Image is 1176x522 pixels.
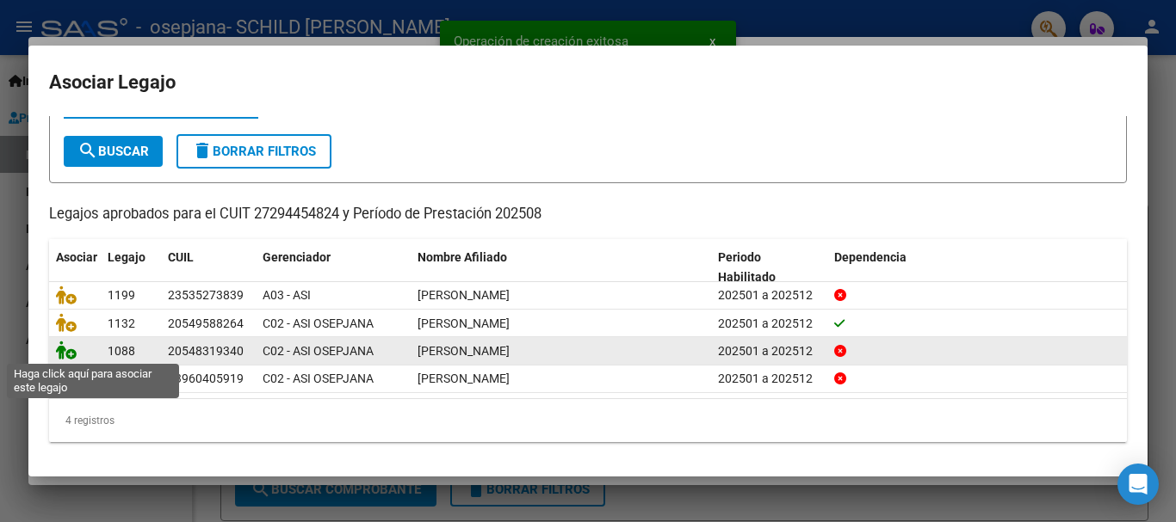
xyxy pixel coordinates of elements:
p: Legajos aprobados para el CUIT 27294454824 y Período de Prestación 202508 [49,204,1127,225]
datatable-header-cell: Nombre Afiliado [411,239,711,296]
span: A03 - ASI [263,288,311,302]
span: Gerenciador [263,250,331,264]
datatable-header-cell: Dependencia [827,239,1128,296]
datatable-header-cell: Gerenciador [256,239,411,296]
button: Buscar [64,136,163,167]
span: ROLDAN JULIAN TOBIAS [418,288,510,302]
span: Dependencia [834,250,907,264]
span: CUIL [168,250,194,264]
datatable-header-cell: CUIL [161,239,256,296]
div: 20548319340 [168,341,244,361]
div: 4 registros [49,399,1127,442]
span: 1199 [108,288,135,302]
h2: Asociar Legajo [49,66,1127,99]
datatable-header-cell: Asociar [49,239,101,296]
span: 1132 [108,316,135,330]
span: C02 - ASI OSEPJANA [263,344,374,358]
mat-icon: delete [192,140,213,161]
div: 202501 a 202512 [718,286,820,305]
div: 23960405919 [168,369,244,389]
span: Legajo [108,250,145,264]
span: TOLOZA RAMIRO BENICIO [418,344,510,358]
div: Open Intercom Messenger [1117,464,1159,505]
span: DELGADO OJEDA LUIS FRANCISCO [418,372,510,385]
div: 23535273839 [168,286,244,305]
span: 889 [108,372,128,385]
span: SUARES BASTIAN RODRIGO [418,316,510,330]
div: 202501 a 202512 [718,341,820,361]
span: Borrar Filtros [192,144,316,159]
button: Borrar Filtros [176,134,331,169]
span: Periodo Habilitado [718,250,776,284]
span: C02 - ASI OSEPJANA [263,372,374,385]
span: Buscar [77,144,149,159]
datatable-header-cell: Periodo Habilitado [711,239,827,296]
div: 202501 a 202512 [718,369,820,389]
span: C02 - ASI OSEPJANA [263,316,374,330]
div: 20549588264 [168,314,244,334]
mat-icon: search [77,140,98,161]
datatable-header-cell: Legajo [101,239,161,296]
span: Nombre Afiliado [418,250,507,264]
div: 202501 a 202512 [718,314,820,334]
span: 1088 [108,344,135,358]
span: Asociar [56,250,97,264]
